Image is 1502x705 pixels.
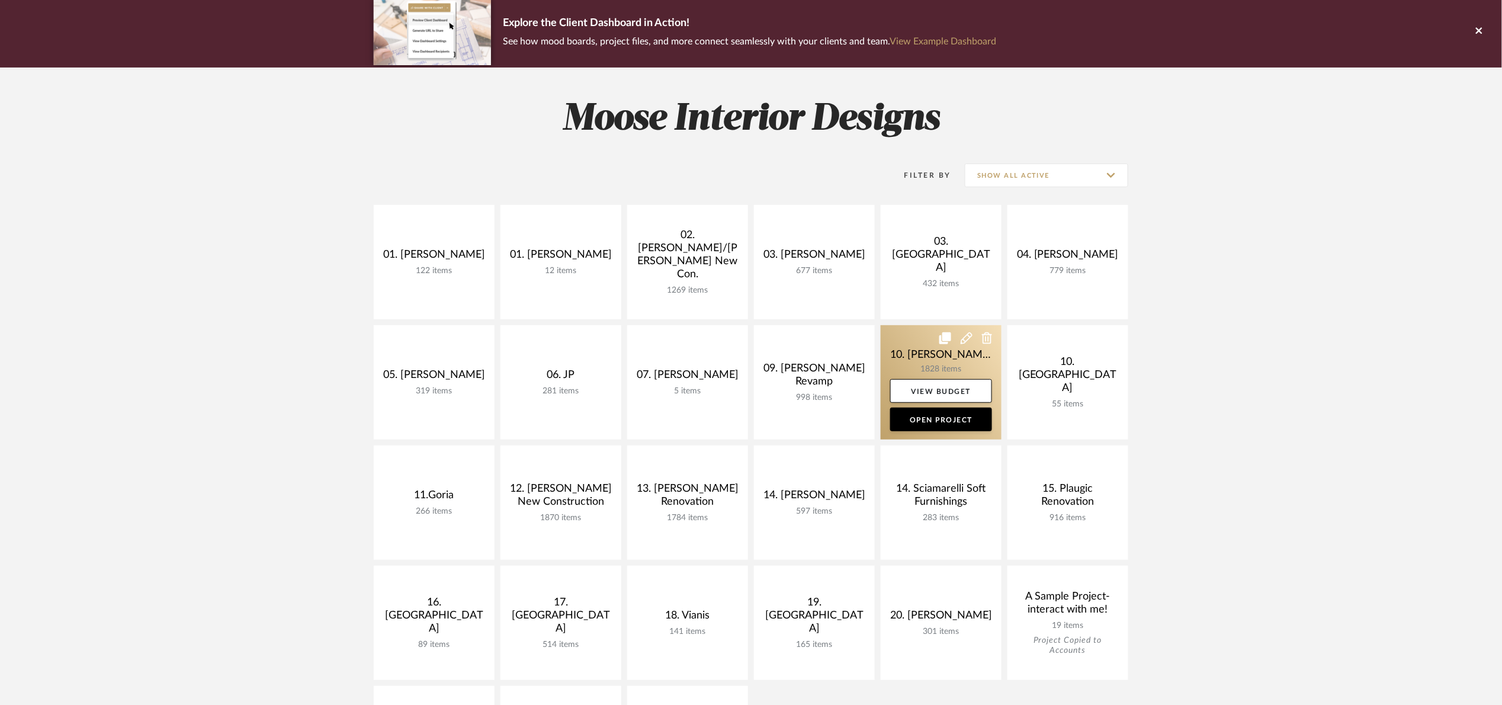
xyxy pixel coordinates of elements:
[637,386,739,396] div: 5 items
[1017,621,1119,631] div: 19 items
[325,97,1177,142] h2: Moose Interior Designs
[763,266,865,276] div: 677 items
[383,489,485,507] div: 11.Goria
[637,609,739,627] div: 18. Vianis
[637,229,739,286] div: 02. [PERSON_NAME]/[PERSON_NAME] New Con.
[637,368,739,386] div: 07. [PERSON_NAME]
[763,640,865,650] div: 165 items
[1017,513,1119,523] div: 916 items
[383,596,485,640] div: 16. [GEOGRAPHIC_DATA]
[763,596,865,640] div: 19. [GEOGRAPHIC_DATA]
[1017,248,1119,266] div: 04. [PERSON_NAME]
[890,482,992,513] div: 14. Sciamarelli Soft Furnishings
[510,596,612,640] div: 17. [GEOGRAPHIC_DATA]
[637,286,739,296] div: 1269 items
[1017,636,1119,656] div: Project Copied to Accounts
[637,513,739,523] div: 1784 items
[637,482,739,513] div: 13. [PERSON_NAME] Renovation
[383,507,485,517] div: 266 items
[890,37,996,46] a: View Example Dashboard
[510,640,612,650] div: 514 items
[763,248,865,266] div: 03. [PERSON_NAME]
[1017,355,1119,399] div: 10. [GEOGRAPHIC_DATA]
[503,14,996,33] p: Explore the Client Dashboard in Action!
[510,248,612,266] div: 01. [PERSON_NAME]
[503,33,996,50] p: See how mood boards, project files, and more connect seamlessly with your clients and team.
[890,279,992,289] div: 432 items
[510,386,612,396] div: 281 items
[383,640,485,650] div: 89 items
[889,169,951,181] div: Filter By
[890,627,992,637] div: 301 items
[637,627,739,637] div: 141 items
[890,408,992,431] a: Open Project
[510,266,612,276] div: 12 items
[383,248,485,266] div: 01. [PERSON_NAME]
[890,235,992,279] div: 03. [GEOGRAPHIC_DATA]
[510,482,612,513] div: 12. [PERSON_NAME] New Construction
[510,513,612,523] div: 1870 items
[1017,482,1119,513] div: 15. Plaugic Renovation
[510,368,612,386] div: 06. JP
[890,379,992,403] a: View Budget
[383,386,485,396] div: 319 items
[1017,266,1119,276] div: 779 items
[890,513,992,523] div: 283 items
[763,393,865,403] div: 998 items
[763,489,865,507] div: 14. [PERSON_NAME]
[383,368,485,386] div: 05. [PERSON_NAME]
[763,362,865,393] div: 09. [PERSON_NAME] Revamp
[383,266,485,276] div: 122 items
[890,609,992,627] div: 20. [PERSON_NAME]
[1017,590,1119,621] div: A Sample Project- interact with me!
[1017,399,1119,409] div: 55 items
[763,507,865,517] div: 597 items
